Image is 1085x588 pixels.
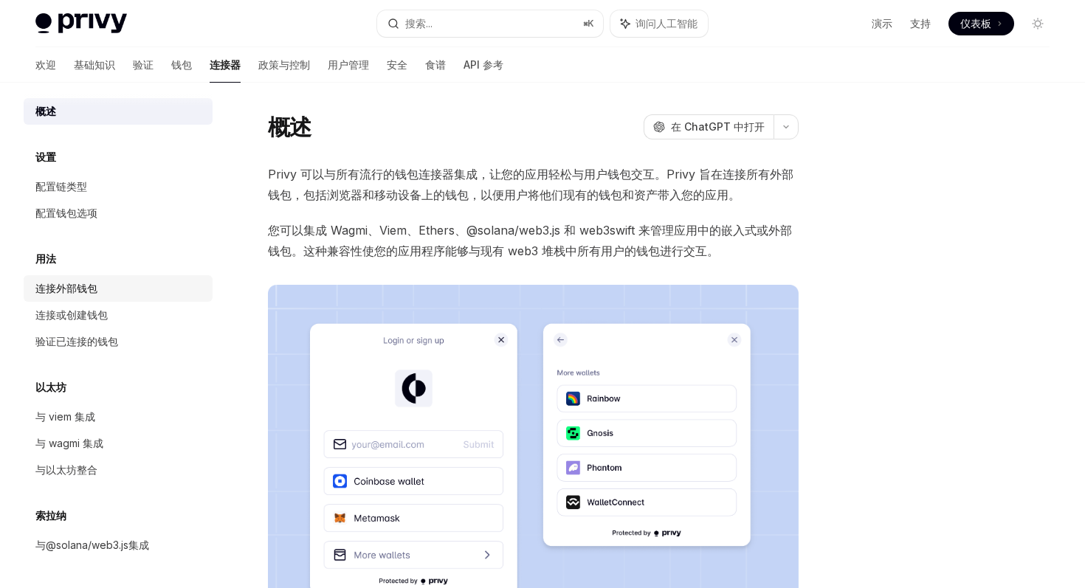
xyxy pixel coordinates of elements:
[328,58,369,71] font: 用户管理
[35,180,87,193] font: 配置链类型
[210,58,241,71] font: 连接器
[74,47,115,83] a: 基础知识
[35,282,97,294] font: 连接外部钱包
[133,47,154,83] a: 验证
[35,151,56,163] font: 设置
[464,58,503,71] font: API 参考
[24,404,213,430] a: 与 viem 集成
[24,532,213,558] a: 与@solana/web3.js集成
[24,328,213,355] a: 验证已连接的钱包
[425,47,446,83] a: 食谱
[610,10,708,37] button: 询问人工智能
[35,509,66,522] font: 索拉纳
[24,457,213,483] a: 与以太坊整合
[24,430,213,457] a: 与 wagmi 集成
[464,47,503,83] a: API 参考
[258,47,310,83] a: 政策与控制
[671,120,765,133] font: 在 ChatGPT 中打开
[35,207,97,219] font: 配置钱包选项
[35,13,127,34] img: 灯光标志
[35,437,103,449] font: 与 wagmi 集成
[24,200,213,226] a: 配置钱包选项
[425,58,446,71] font: 食谱
[268,114,311,140] font: 概述
[328,47,369,83] a: 用户管理
[387,58,407,71] font: 安全
[377,10,602,37] button: 搜索...⌘K
[35,47,56,83] a: 欢迎
[268,167,793,202] font: Privy 可以与所有流行的钱包连接器集成，让您的应用轻松与用户钱包交互。Privy 旨在连接所有外部钱包，包括浏览器和移动设备上的钱包，以便用户将他们现有的钱包和资产带入您的应用。
[24,98,213,125] a: 概述
[35,463,97,476] font: 与以太坊整合
[635,17,697,30] font: 询问人工智能
[35,308,108,321] font: 连接或创建钱包
[258,58,310,71] font: 政策与控制
[872,16,892,31] a: 演示
[35,410,95,423] font: 与 viem 集成
[171,47,192,83] a: 钱包
[1026,12,1050,35] button: 切换暗模式
[268,223,792,258] font: 您可以集成 Wagmi、Viem、Ethers、@solana/web3.js 和 web3swift 来管理应用中的嵌入式或外部钱包。这种兼容性使您的应用程序能够与现有 web3 堆栈中所有用...
[35,252,56,265] font: 用法
[74,58,115,71] font: 基础知识
[960,17,991,30] font: 仪表板
[210,47,241,83] a: 连接器
[35,335,118,347] font: 验证已连接的钱包
[910,16,931,31] a: 支持
[644,114,774,139] button: 在 ChatGPT 中打开
[583,18,588,29] font: ⌘
[910,17,931,30] font: 支持
[24,275,213,302] a: 连接外部钱包
[24,173,213,200] a: 配置链类型
[133,58,154,71] font: 验证
[948,12,1014,35] a: 仪表板
[588,18,594,29] font: K
[24,302,213,328] a: 连接或创建钱包
[35,58,56,71] font: 欢迎
[35,539,149,551] font: 与@solana/web3.js集成
[35,105,56,117] font: 概述
[872,17,892,30] font: 演示
[35,381,66,393] font: 以太坊
[387,47,407,83] a: 安全
[405,17,433,30] font: 搜索...
[171,58,192,71] font: 钱包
